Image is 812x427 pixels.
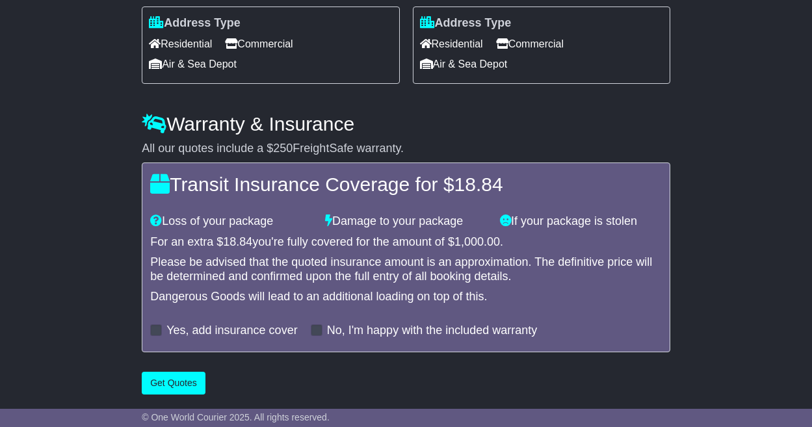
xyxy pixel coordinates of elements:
[142,372,205,395] button: Get Quotes
[225,34,293,54] span: Commercial
[150,255,662,283] div: Please be advised that the quoted insurance amount is an approximation. The definitive price will...
[149,16,241,31] label: Address Type
[496,34,564,54] span: Commercial
[493,214,668,229] div: If your package is stolen
[150,174,662,195] h4: Transit Insurance Coverage for $
[142,113,670,135] h4: Warranty & Insurance
[142,412,330,422] span: © One World Courier 2025. All rights reserved.
[223,235,252,248] span: 18.84
[420,16,512,31] label: Address Type
[319,214,493,229] div: Damage to your package
[166,324,297,338] label: Yes, add insurance cover
[420,34,483,54] span: Residential
[142,142,670,156] div: All our quotes include a $ FreightSafe warranty.
[454,235,500,248] span: 1,000.00
[454,174,503,195] span: 18.84
[150,235,662,250] div: For an extra $ you're fully covered for the amount of $ .
[149,54,237,74] span: Air & Sea Depot
[149,34,212,54] span: Residential
[144,214,319,229] div: Loss of your package
[327,324,538,338] label: No, I'm happy with the included warranty
[150,290,662,304] div: Dangerous Goods will lead to an additional loading on top of this.
[273,142,293,155] span: 250
[420,54,508,74] span: Air & Sea Depot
